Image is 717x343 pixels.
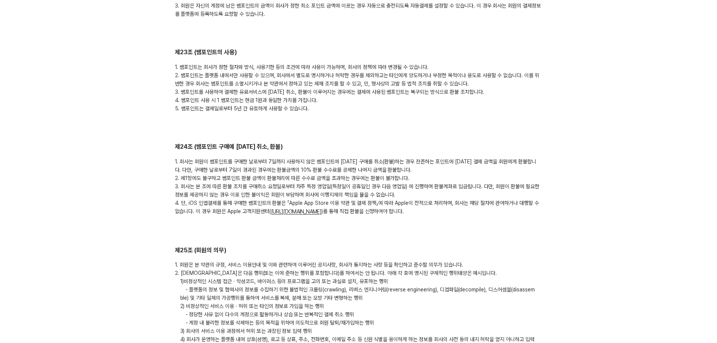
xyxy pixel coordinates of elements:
a: [URL][DOMAIN_NAME] [271,209,321,215]
span: - 계정 내 불리한 정보를 삭제하는 등의 목적을 위하여 의도적으로 회원 탈퇴/재가입하는 행위 [180,320,379,326]
h2: 제24조 (쌤포인트 구매에 [DATE] 취소, 환불) [175,143,542,151]
span: - 정당한 사유 없이 다수의 계정으로 활동하거나 상습 또는 반복적인 결제 취소 행위 [180,311,359,317]
p: 1)비정상적인 시스템 접근 · 악성코드, 바이러스 등의 프로그램을 고의 또는 과실로 설치, 유포하는 행위 [175,277,542,285]
p: 2) 비정상적인 서비스 이용 · 허위 또는 타인의 정보로 가입을 하는 행위 [175,302,542,310]
h2: 제23조 (쌤포인트의 사용) [175,48,542,57]
div: 1. 쌤포인트는 회사가 정한 절차와 방식, 사용기한 등의 조건에 따라 사용이 가능하며, 회사의 정책에 따라 변경될 수 있습니다. 2. 쌤포인트는 플랫폼 내에서만 사용할 수 있... [175,63,542,113]
div: 1. 회사는 회원이 쌤포인트를 구매한 날로부터 7일까지 사용하지 않은 쌤포인트에 [DATE] 구매를 취소(환불)하는 경우 잔존하는 포인트에 [DATE] 결제 금액을 회원에게 ... [175,157,542,216]
p: 3) 회사의 서비스 이용 과정에서 허위 또는 과장된 정보 입력 행위 [175,327,542,335]
span: - 플랫폼의 정보 및 협력사의 정보를 수집하기 위한 불법적인 크롤링(crawling), 리버스 엔지니어링(reverse engineering), 디컴파일(decompile),... [180,287,535,301]
h2: 제25조 (회원의 의무) [175,246,542,255]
